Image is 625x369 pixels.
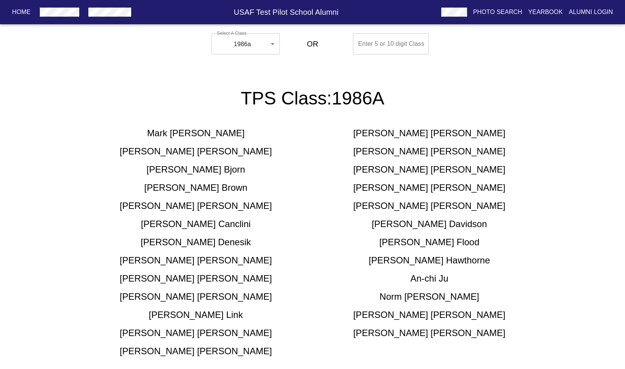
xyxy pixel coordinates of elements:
p: Home [12,8,31,17]
h5: [PERSON_NAME] [PERSON_NAME] [353,327,505,339]
h6: OR [307,38,318,50]
h5: [PERSON_NAME] Canclini [141,218,251,230]
button: Alumni Login [566,5,616,19]
h5: [PERSON_NAME] [PERSON_NAME] [353,309,505,321]
h6: USAF Test Pilot School Alumni [134,6,438,18]
h5: [PERSON_NAME] [PERSON_NAME] [120,272,272,285]
p: Yearbook [528,8,562,17]
h5: [PERSON_NAME] [PERSON_NAME] [353,145,505,157]
h5: [PERSON_NAME] [PERSON_NAME] [353,127,505,139]
h5: [PERSON_NAME] [PERSON_NAME] [353,163,505,176]
p: Alumni Login [569,8,613,17]
h5: [PERSON_NAME] [PERSON_NAME] [120,291,272,303]
div: 1986a [211,33,280,54]
button: Yearbook [525,5,565,19]
h5: [PERSON_NAME] Denesik [141,236,251,248]
h5: [PERSON_NAME] Link [149,309,243,321]
h5: [PERSON_NAME] [PERSON_NAME] [353,200,505,212]
h5: An-chi Ju [410,272,448,285]
h5: Norm [PERSON_NAME] [379,291,479,303]
h5: [PERSON_NAME] Davidson [371,218,487,230]
h5: [PERSON_NAME] [PERSON_NAME] [120,145,272,157]
h5: [PERSON_NAME] [PERSON_NAME] [353,182,505,194]
h5: [PERSON_NAME] Bjorn [146,163,245,176]
h5: [PERSON_NAME] Brown [144,182,247,194]
h5: [PERSON_NAME] [PERSON_NAME] [120,345,272,357]
p: Photo Search [473,8,522,17]
h5: [PERSON_NAME] [PERSON_NAME] [120,254,272,266]
h5: [PERSON_NAME] [PERSON_NAME] [120,200,272,212]
h5: Mark [PERSON_NAME] [147,127,244,139]
h5: [PERSON_NAME] [PERSON_NAME] [120,327,272,339]
h5: [PERSON_NAME] Flood [379,236,479,248]
h5: [PERSON_NAME] Hawthorne [368,254,490,266]
h3: TPS Class: 1986A [79,88,546,109]
button: Photo Search [470,5,525,19]
button: Home [9,5,34,19]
